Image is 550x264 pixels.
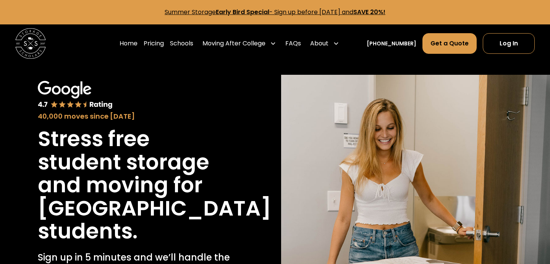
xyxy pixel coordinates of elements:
[38,127,231,197] h1: Stress free student storage and moving for
[202,39,265,48] div: Moving After College
[199,33,279,54] div: Moving After College
[38,81,113,109] img: Google 4.7 star rating
[120,33,137,54] a: Home
[38,220,137,243] h1: students.
[285,33,301,54] a: FAQs
[38,111,231,121] div: 40,000 moves since [DATE]
[307,33,342,54] div: About
[483,33,535,54] a: Log In
[216,8,269,16] strong: Early Bird Special
[144,33,164,54] a: Pricing
[310,39,328,48] div: About
[170,33,193,54] a: Schools
[422,33,477,54] a: Get a Quote
[38,197,271,220] h1: [GEOGRAPHIC_DATA]
[367,40,416,48] a: [PHONE_NUMBER]
[165,8,385,16] a: Summer StorageEarly Bird Special- Sign up before [DATE] andSAVE 20%!
[353,8,385,16] strong: SAVE 20%!
[15,28,46,59] img: Storage Scholars main logo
